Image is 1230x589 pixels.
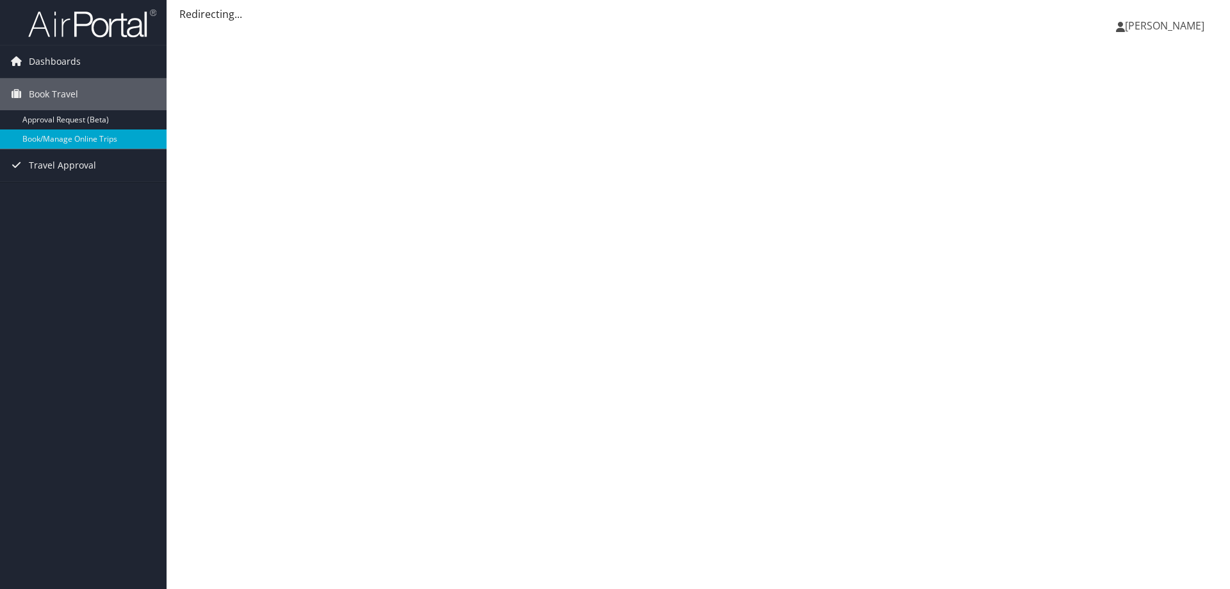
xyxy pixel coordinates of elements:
[29,46,81,78] span: Dashboards
[29,78,78,110] span: Book Travel
[1125,19,1204,33] span: [PERSON_NAME]
[1116,6,1217,45] a: [PERSON_NAME]
[29,149,96,181] span: Travel Approval
[179,6,1217,22] div: Redirecting...
[28,8,156,38] img: airportal-logo.png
